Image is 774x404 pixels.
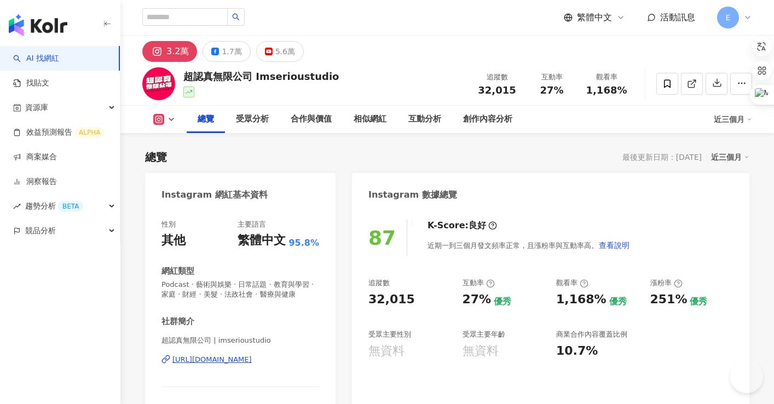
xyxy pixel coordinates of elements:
[711,150,749,164] div: 近三個月
[730,360,763,393] iframe: Help Scout Beacon - Open
[586,85,627,96] span: 1,168%
[463,330,505,339] div: 受眾主要年齡
[161,355,319,365] a: [URL][DOMAIN_NAME]
[586,72,627,83] div: 觀看率
[428,220,497,232] div: K-Score :
[476,72,518,83] div: 追蹤數
[463,113,512,126] div: 創作內容分析
[469,220,486,232] div: 良好
[368,330,411,339] div: 受眾主要性別
[428,234,630,256] div: 近期一到三個月發文頻率正常，且漲粉率與互動率高。
[198,113,214,126] div: 總覽
[13,152,57,163] a: 商案媒合
[288,237,319,249] span: 95.8%
[161,232,186,249] div: 其他
[650,278,683,288] div: 漲粉率
[368,291,415,308] div: 32,015
[368,343,405,360] div: 無資料
[408,113,441,126] div: 互動分析
[161,336,319,345] span: 超認真無限公司 | imserioustudio
[368,189,457,201] div: Instagram 數據總覽
[13,203,21,210] span: rise
[368,278,390,288] div: 追蹤數
[556,343,598,360] div: 10.7%
[368,227,396,249] div: 87
[531,72,573,83] div: 互動率
[478,84,516,96] span: 32,015
[142,67,175,100] img: KOL Avatar
[222,44,241,59] div: 1.7萬
[650,291,688,308] div: 251%
[13,78,49,89] a: 找貼文
[238,232,286,249] div: 繁體中文
[609,296,627,308] div: 優秀
[556,330,627,339] div: 商業合作內容覆蓋比例
[622,153,702,161] div: 最後更新日期：[DATE]
[660,12,695,22] span: 活動訊息
[463,291,492,308] div: 27%
[577,11,612,24] span: 繁體中文
[714,111,752,128] div: 近三個月
[9,14,67,36] img: logo
[291,113,332,126] div: 合作與價值
[13,176,57,187] a: 洞察報告
[13,53,59,64] a: searchAI 找網紅
[463,278,495,288] div: 互動率
[256,41,304,62] button: 5.6萬
[232,13,240,21] span: search
[161,189,268,201] div: Instagram 網紅基本資料
[25,218,56,243] span: 競品分析
[161,220,176,229] div: 性別
[142,41,197,62] button: 3.2萬
[238,220,266,229] div: 主要語言
[275,44,295,59] div: 5.6萬
[58,201,83,212] div: BETA
[161,316,194,327] div: 社群簡介
[463,343,499,360] div: 無資料
[598,234,630,256] button: 查看說明
[25,95,48,120] span: 資源庫
[183,70,339,83] div: 超認真無限公司 Imserioustudio
[556,291,607,308] div: 1,168%
[690,296,707,308] div: 優秀
[161,280,319,299] span: Podcast · 藝術與娛樂 · 日常話題 · 教育與學習 · 家庭 · 財經 · 美髮 · 法政社會 · 醫療與健康
[145,149,167,165] div: 總覽
[354,113,386,126] div: 相似網紅
[540,85,563,96] span: 27%
[161,266,194,277] div: 網紅類型
[166,44,189,59] div: 3.2萬
[599,241,629,250] span: 查看說明
[494,296,511,308] div: 優秀
[556,278,588,288] div: 觀看率
[236,113,269,126] div: 受眾分析
[25,194,83,218] span: 趨勢分析
[726,11,731,24] span: E
[203,41,250,62] button: 1.7萬
[13,127,105,138] a: 效益預測報告ALPHA
[172,355,252,365] div: [URL][DOMAIN_NAME]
